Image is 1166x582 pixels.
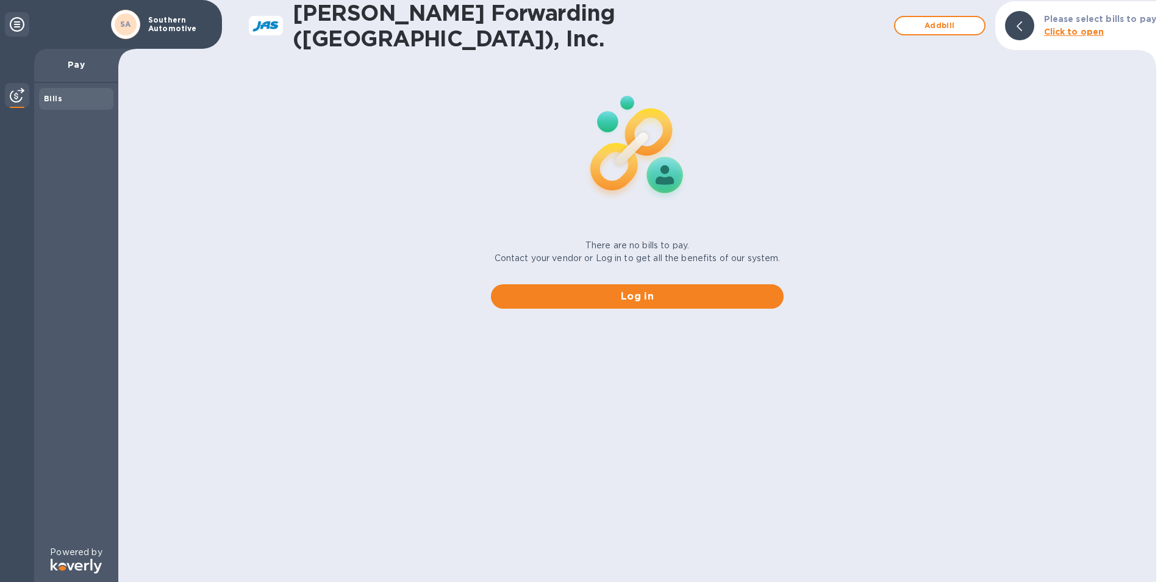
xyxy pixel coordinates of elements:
b: SA [120,20,131,29]
span: Add bill [905,18,975,33]
button: Addbill [894,16,985,35]
span: Log in [501,289,774,304]
p: Pay [44,59,109,71]
img: Logo [51,559,102,573]
b: Bills [44,94,62,103]
p: Southern Automotive [148,16,209,33]
p: There are no bills to pay. Contact your vendor or Log in to get all the benefits of our system. [495,239,781,265]
b: Please select bills to pay [1044,14,1156,24]
button: Log in [491,284,784,309]
p: Powered by [50,546,102,559]
b: Click to open [1044,27,1104,37]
